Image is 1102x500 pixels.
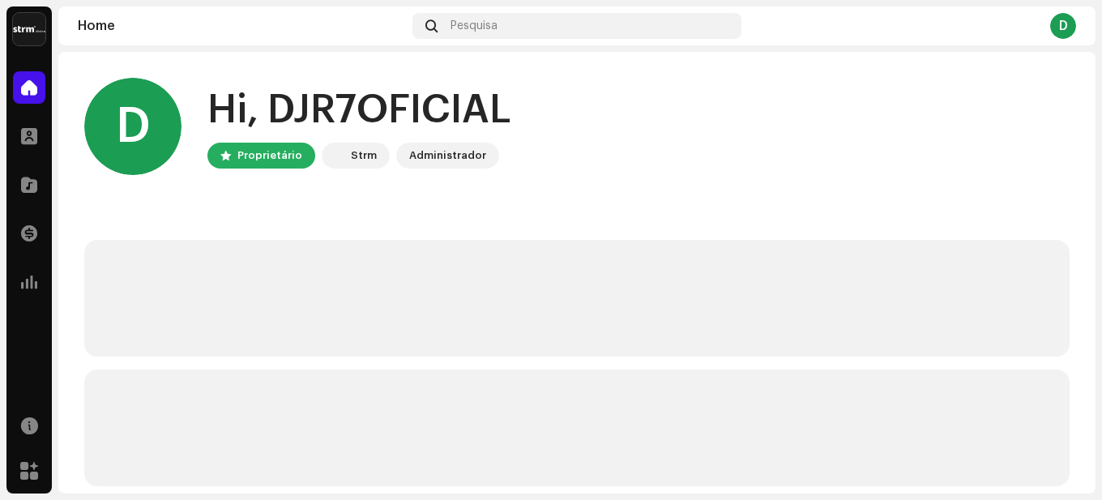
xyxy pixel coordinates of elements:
[207,84,511,136] div: Hi, DJR7OFICIAL
[451,19,498,32] span: Pesquisa
[84,78,182,175] div: D
[409,146,486,165] div: Administrador
[1050,13,1076,39] div: D
[78,19,406,32] div: Home
[351,146,377,165] div: Strm
[237,146,302,165] div: Proprietário
[13,13,45,45] img: 408b884b-546b-4518-8448-1008f9c76b02
[325,146,344,165] img: 408b884b-546b-4518-8448-1008f9c76b02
